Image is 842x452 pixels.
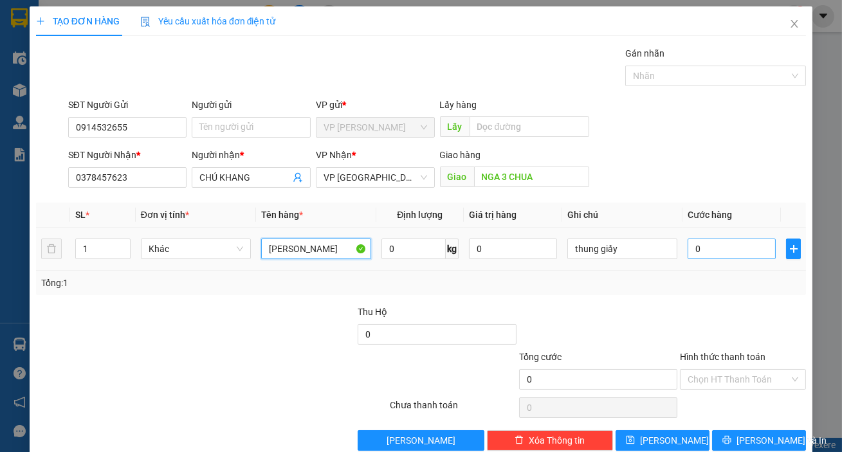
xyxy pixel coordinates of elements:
[358,307,387,317] span: Thu Hộ
[68,148,187,162] div: SĐT Người Nhận
[73,54,169,68] text: PTT2510110019
[616,430,709,451] button: save[PERSON_NAME]
[140,17,151,27] img: icon
[440,100,477,110] span: Lấy hàng
[562,203,682,228] th: Ghi chú
[688,210,732,220] span: Cước hàng
[389,398,517,420] div: Chưa thanh toán
[680,352,765,362] label: Hình thức thanh toán
[261,239,371,259] input: VD: Bàn, Ghế
[474,167,590,187] input: Dọc đường
[10,75,106,102] div: Gửi: VP [PERSON_NAME]
[446,239,459,259] span: kg
[470,116,590,137] input: Dọc đường
[41,276,326,290] div: Tổng: 1
[192,148,311,162] div: Người nhận
[529,433,585,447] span: Xóa Thông tin
[324,168,427,187] span: VP Đà Lạt
[324,118,427,137] span: VP Phan Thiết
[192,98,311,112] div: Người gửi
[776,6,812,42] button: Close
[36,16,120,26] span: TẠO ĐƠN HÀNG
[316,98,435,112] div: VP gửi
[397,210,443,220] span: Định lượng
[358,430,484,451] button: [PERSON_NAME]
[712,430,806,451] button: printer[PERSON_NAME] và In
[293,172,303,183] span: user-add
[515,435,524,446] span: delete
[68,98,187,112] div: SĐT Người Gửi
[626,435,635,446] span: save
[469,239,557,259] input: 0
[316,150,352,160] span: VP Nhận
[487,430,613,451] button: deleteXóa Thông tin
[440,116,470,137] span: Lấy
[567,239,677,259] input: Ghi Chú
[789,19,800,29] span: close
[787,244,800,254] span: plus
[440,150,481,160] span: Giao hàng
[261,210,303,220] span: Tên hàng
[737,433,827,447] span: [PERSON_NAME] và In
[75,210,86,220] span: SL
[149,239,243,258] span: Khác
[440,167,474,187] span: Giao
[519,352,562,362] span: Tổng cước
[387,433,455,447] span: [PERSON_NAME]
[141,210,189,220] span: Đơn vị tính
[41,239,62,259] button: delete
[36,17,45,26] span: plus
[469,210,517,220] span: Giá trị hàng
[786,239,801,259] button: plus
[640,433,709,447] span: [PERSON_NAME]
[722,435,731,446] span: printer
[140,16,276,26] span: Yêu cầu xuất hóa đơn điện tử
[113,75,231,102] div: Nhận: VP [GEOGRAPHIC_DATA]
[625,48,664,59] label: Gán nhãn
